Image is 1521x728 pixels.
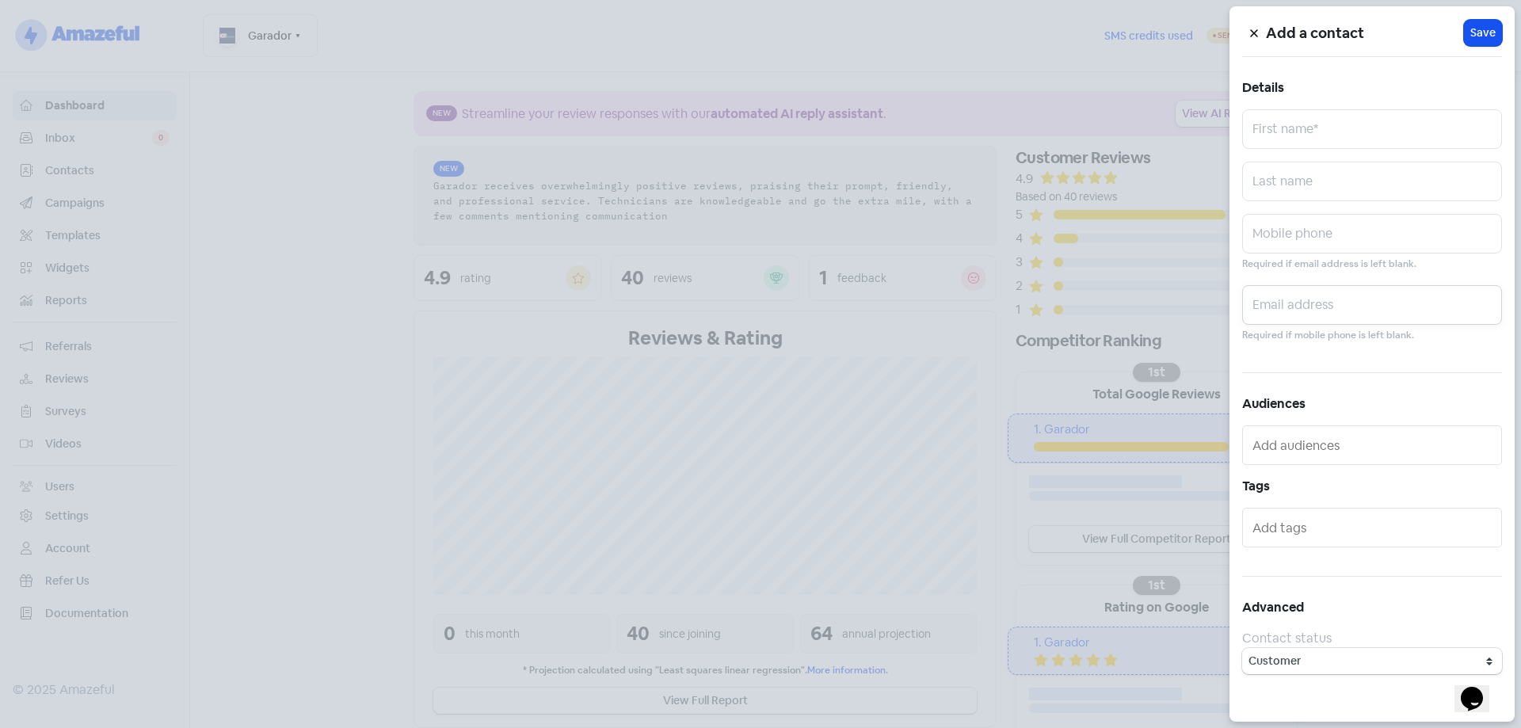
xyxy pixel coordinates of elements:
input: First name [1242,109,1502,149]
button: Save [1464,20,1502,46]
input: Add audiences [1252,433,1495,458]
h5: Details [1242,76,1502,100]
small: Required if email address is left blank. [1242,257,1416,272]
input: Email address [1242,285,1502,325]
h5: Add a contact [1266,21,1464,45]
span: Save [1470,25,1496,41]
small: Required if mobile phone is left blank. [1242,328,1414,343]
h5: Audiences [1242,392,1502,416]
iframe: chat widget [1454,665,1505,712]
input: Last name [1242,162,1502,201]
input: Add tags [1252,515,1495,540]
h5: Advanced [1242,596,1502,619]
input: Mobile phone [1242,214,1502,253]
div: Contact status [1242,629,1502,648]
h5: Tags [1242,475,1502,498]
